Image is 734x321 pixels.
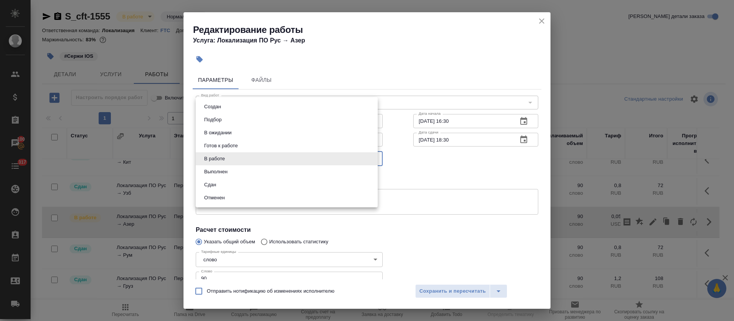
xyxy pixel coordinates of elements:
[202,142,240,150] button: Готов к работе
[202,103,223,111] button: Создан
[202,194,227,202] button: Отменен
[202,181,218,189] button: Сдан
[202,129,234,137] button: В ожидании
[202,155,227,163] button: В работе
[202,168,230,176] button: Выполнен
[202,116,224,124] button: Подбор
